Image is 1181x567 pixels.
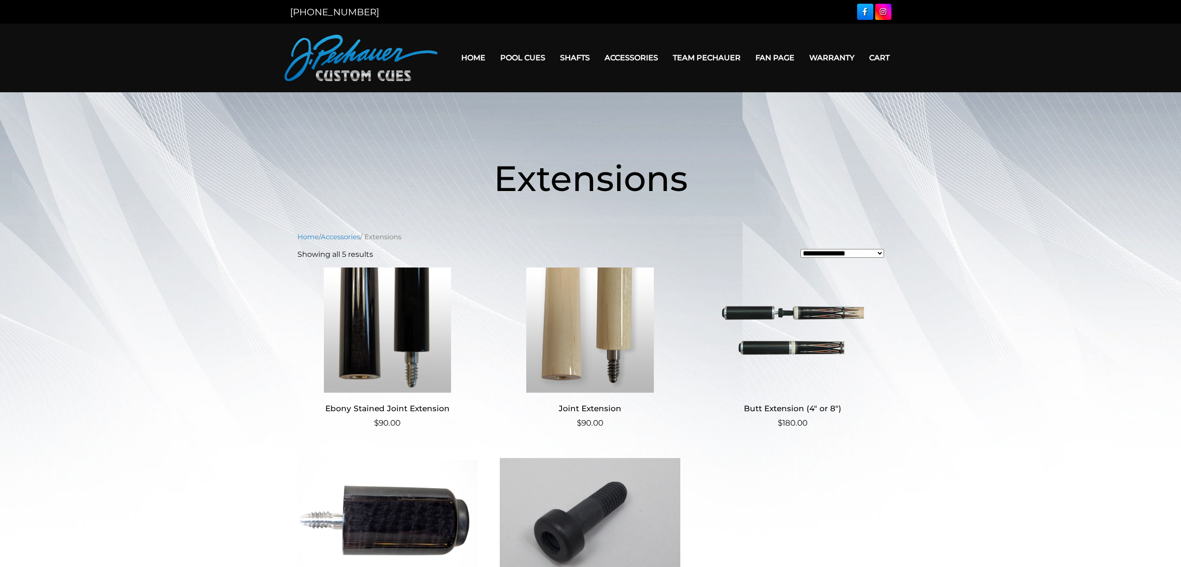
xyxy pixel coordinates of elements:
img: Butt Extension (4" or 8") [703,268,883,393]
a: Ebony Stained Joint Extension $90.00 [297,268,478,429]
p: Showing all 5 results [297,249,373,260]
bdi: 90.00 [577,418,603,427]
a: Butt Extension (4″ or 8″) $180.00 [703,268,883,429]
a: Accessories [321,233,360,241]
a: Warranty [802,46,862,70]
a: Team Pechauer [665,46,748,70]
a: Cart [862,46,897,70]
img: Ebony Stained Joint Extension [297,268,478,393]
a: Accessories [597,46,665,70]
select: Shop order [800,249,884,258]
a: Pool Cues [493,46,553,70]
h2: Butt Extension (4″ or 8″) [703,400,883,417]
span: Extensions [494,157,688,200]
span: $ [577,418,581,427]
span: $ [778,418,782,427]
a: Fan Page [748,46,802,70]
bdi: 90.00 [374,418,400,427]
nav: Breadcrumb [297,232,884,242]
img: Joint Extension [500,268,680,393]
h2: Joint Extension [500,400,680,417]
h2: Ebony Stained Joint Extension [297,400,478,417]
a: Shafts [553,46,597,70]
a: Home [454,46,493,70]
img: Pechauer Custom Cues [284,35,438,81]
bdi: 180.00 [778,418,807,427]
a: Joint Extension $90.00 [500,268,680,429]
span: $ [374,418,379,427]
a: [PHONE_NUMBER] [290,6,379,18]
a: Home [297,233,319,241]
